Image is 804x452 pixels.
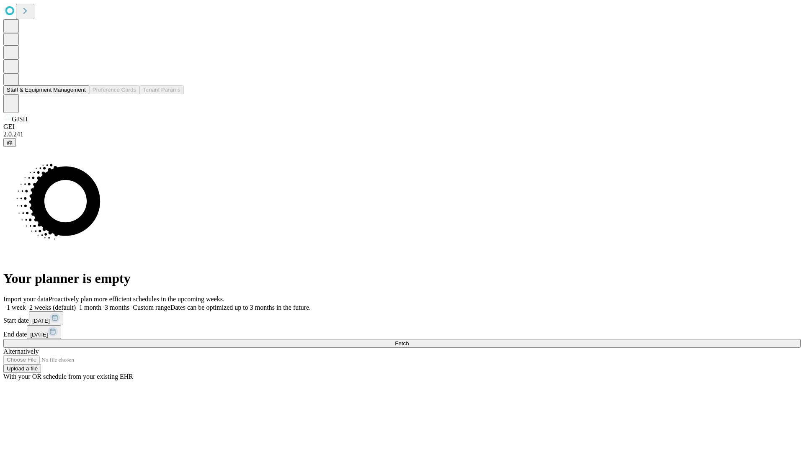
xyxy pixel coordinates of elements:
button: Tenant Params [139,85,184,94]
span: Custom range [133,304,170,311]
span: GJSH [12,116,28,123]
button: [DATE] [29,311,63,325]
button: Upload a file [3,364,41,373]
span: Dates can be optimized up to 3 months in the future. [170,304,311,311]
div: Start date [3,311,801,325]
div: GEI [3,123,801,131]
span: @ [7,139,13,146]
div: 2.0.241 [3,131,801,138]
button: Staff & Equipment Management [3,85,89,94]
span: [DATE] [32,318,50,324]
span: Import your data [3,295,49,303]
button: [DATE] [27,325,61,339]
span: Alternatively [3,348,39,355]
span: Proactively plan more efficient schedules in the upcoming weeks. [49,295,224,303]
h1: Your planner is empty [3,271,801,286]
button: Preference Cards [89,85,139,94]
span: [DATE] [30,331,48,338]
span: 3 months [105,304,129,311]
button: @ [3,138,16,147]
span: 1 month [79,304,101,311]
span: 1 week [7,304,26,311]
div: End date [3,325,801,339]
span: Fetch [395,340,409,347]
button: Fetch [3,339,801,348]
span: With your OR schedule from your existing EHR [3,373,133,380]
span: 2 weeks (default) [29,304,76,311]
